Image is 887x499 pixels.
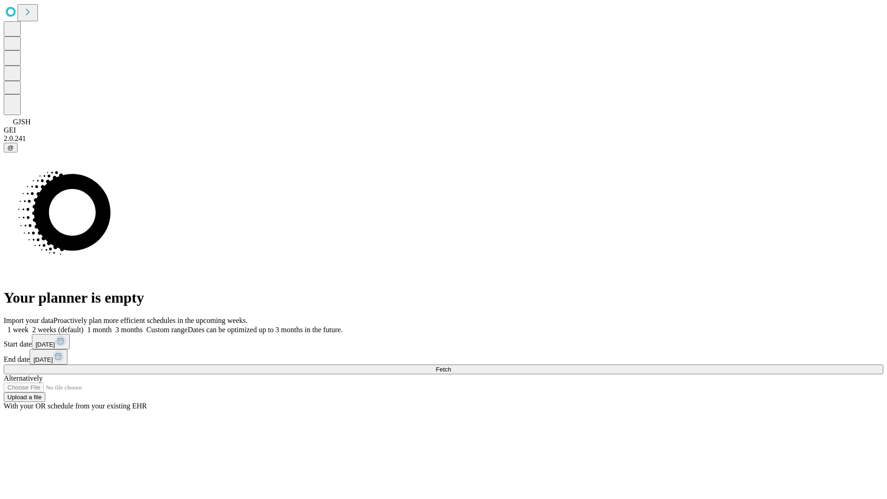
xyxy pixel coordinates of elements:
span: 2 weeks (default) [32,326,84,334]
span: [DATE] [33,356,53,363]
h1: Your planner is empty [4,289,883,306]
span: Alternatively [4,374,43,382]
span: 1 month [87,326,112,334]
button: [DATE] [32,334,70,349]
span: With your OR schedule from your existing EHR [4,402,147,410]
button: Fetch [4,365,883,374]
button: @ [4,143,18,152]
div: End date [4,349,883,365]
span: 3 months [115,326,143,334]
div: 2.0.241 [4,134,883,143]
div: GEI [4,126,883,134]
button: [DATE] [30,349,67,365]
span: Import your data [4,316,54,324]
span: Dates can be optimized up to 3 months in the future. [188,326,342,334]
div: Start date [4,334,883,349]
span: Fetch [436,366,451,373]
span: Custom range [146,326,188,334]
span: @ [7,144,14,151]
span: GJSH [13,118,30,126]
span: [DATE] [36,341,55,348]
span: Proactively plan more efficient schedules in the upcoming weeks. [54,316,248,324]
button: Upload a file [4,392,45,402]
span: 1 week [7,326,29,334]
